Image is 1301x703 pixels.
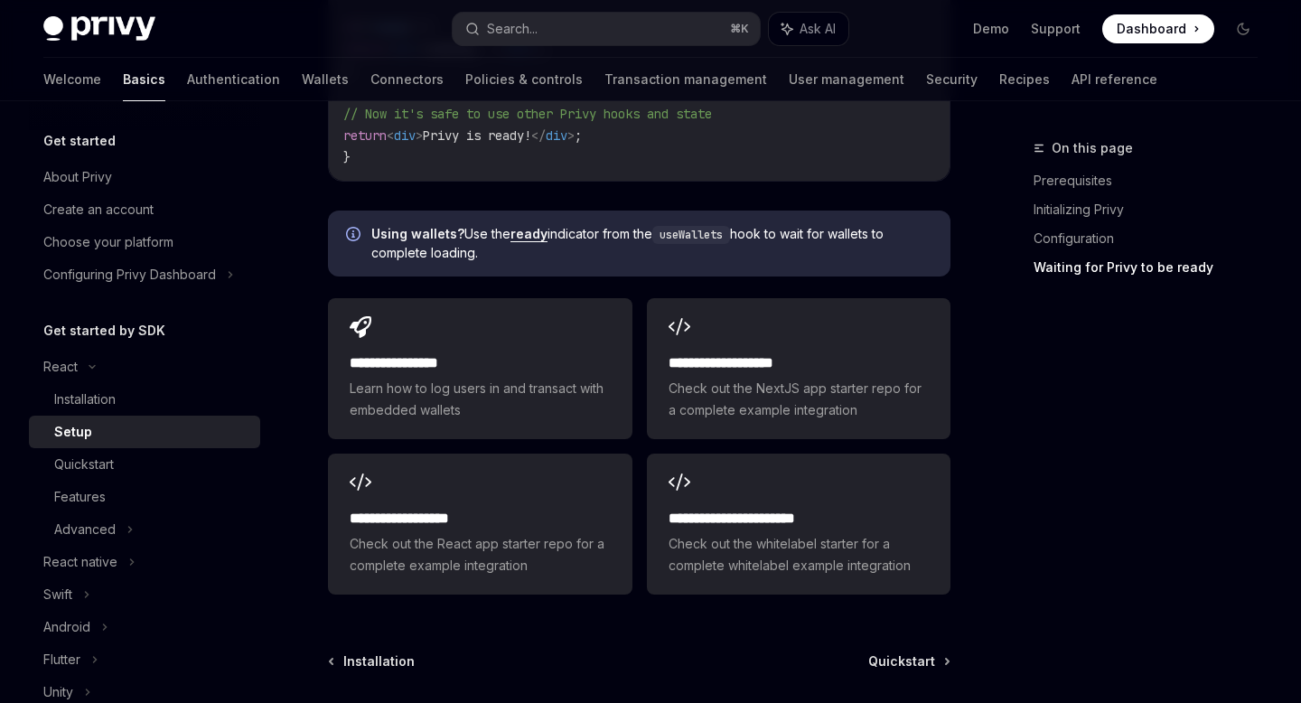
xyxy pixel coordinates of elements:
span: return [343,127,387,144]
a: Prerequisites [1034,166,1272,195]
a: API reference [1072,58,1157,101]
span: ⌘ K [730,22,749,36]
div: Android [43,616,90,638]
a: Support [1031,20,1081,38]
a: Recipes [999,58,1050,101]
a: Installation [29,383,260,416]
a: User management [789,58,904,101]
span: Use the indicator from the hook to wait for wallets to complete loading. [371,225,932,262]
span: Quickstart [868,652,935,670]
div: Advanced [54,519,116,540]
button: Toggle dark mode [1229,14,1258,43]
span: Privy is ready! [423,127,531,144]
a: **** **** **** **** ***Check out the whitelabel starter for a complete whitelabel example integra... [647,454,950,595]
strong: Using wallets? [371,226,464,241]
span: Check out the React app starter repo for a complete example integration [350,533,610,576]
span: ; [575,127,582,144]
span: > [567,127,575,144]
svg: Info [346,227,364,245]
img: dark logo [43,16,155,42]
div: Swift [43,584,72,605]
span: div [546,127,567,144]
a: Security [926,58,978,101]
a: Quickstart [868,652,949,670]
a: **** **** **** ***Check out the React app starter repo for a complete example integration [328,454,632,595]
span: // Now it's safe to use other Privy hooks and state [343,106,712,122]
div: About Privy [43,166,112,188]
span: </ [531,127,546,144]
a: Setup [29,416,260,448]
span: Check out the NextJS app starter repo for a complete example integration [669,378,929,421]
a: Create an account [29,193,260,226]
a: Waiting for Privy to be ready [1034,253,1272,282]
button: Ask AI [769,13,848,45]
a: Dashboard [1102,14,1214,43]
span: > [416,127,423,144]
a: Authentication [187,58,280,101]
a: Initializing Privy [1034,195,1272,224]
h5: Get started by SDK [43,320,165,342]
button: Search...⌘K [453,13,759,45]
div: Configuring Privy Dashboard [43,264,216,286]
div: Quickstart [54,454,114,475]
a: **** **** **** *Learn how to log users in and transact with embedded wallets [328,298,632,439]
span: Installation [343,652,415,670]
span: On this page [1052,137,1133,159]
a: **** **** **** ****Check out the NextJS app starter repo for a complete example integration [647,298,950,439]
a: Demo [973,20,1009,38]
div: Unity [43,681,73,703]
div: Flutter [43,649,80,670]
div: Search... [487,18,538,40]
span: Learn how to log users in and transact with embedded wallets [350,378,610,421]
a: Configuration [1034,224,1272,253]
a: About Privy [29,161,260,193]
span: Ask AI [800,20,836,38]
code: useWallets [652,226,730,244]
div: Setup [54,421,92,443]
a: Installation [330,652,415,670]
a: Basics [123,58,165,101]
span: Check out the whitelabel starter for a complete whitelabel example integration [669,533,929,576]
a: ready [510,226,548,242]
div: Installation [54,389,116,410]
a: Welcome [43,58,101,101]
a: Connectors [370,58,444,101]
div: Choose your platform [43,231,173,253]
div: React [43,356,78,378]
a: Policies & controls [465,58,583,101]
span: Dashboard [1117,20,1186,38]
h5: Get started [43,130,116,152]
span: } [343,149,351,165]
a: Features [29,481,260,513]
div: Features [54,486,106,508]
a: Quickstart [29,448,260,481]
a: Wallets [302,58,349,101]
span: < [387,127,394,144]
a: Transaction management [604,58,767,101]
a: Choose your platform [29,226,260,258]
span: div [394,127,416,144]
div: Create an account [43,199,154,220]
div: React native [43,551,117,573]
